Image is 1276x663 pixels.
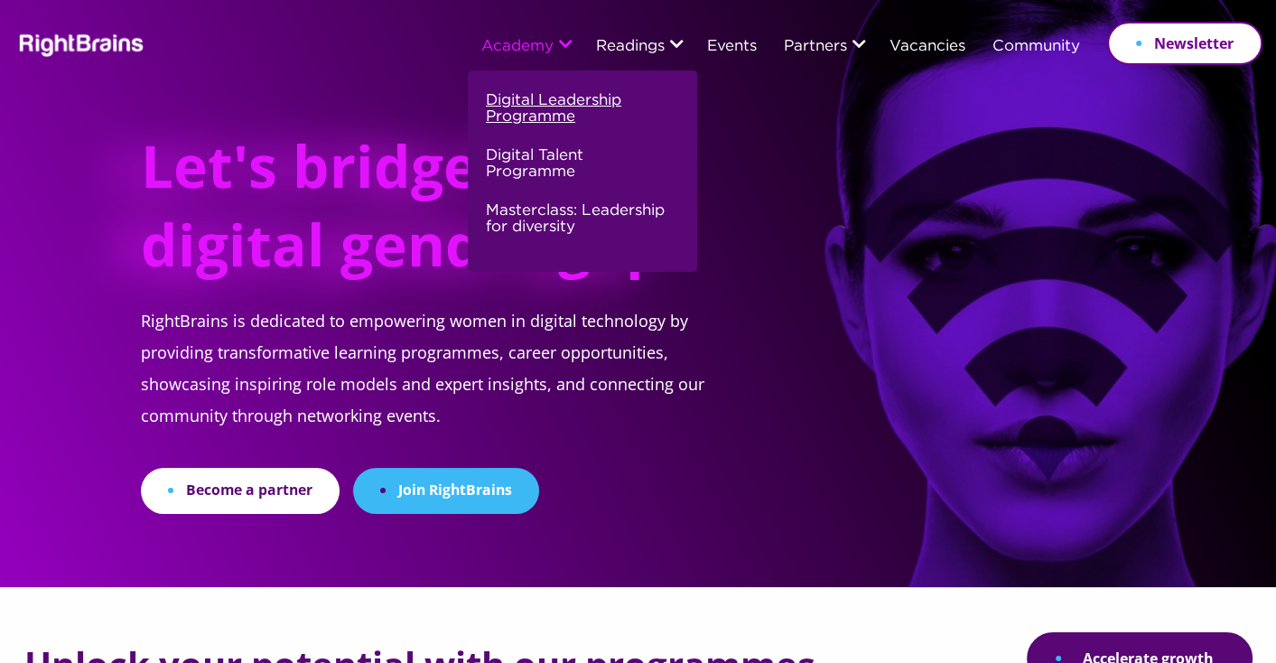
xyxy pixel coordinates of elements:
a: Community [992,39,1080,55]
a: Masterclass: Leadership for diversity [486,199,675,254]
a: Events [707,39,757,55]
a: Become a partner [141,468,340,514]
a: Academy [481,39,554,55]
a: Partners [784,39,847,55]
a: Vacancies [889,39,965,55]
a: Join RightBrains [353,468,539,514]
p: RightBrains is dedicated to empowering women in digital technology by providing transformative le... [141,305,748,468]
a: Newsletter [1107,22,1262,65]
h1: Let's bridge the digital gender gap [141,126,682,305]
a: Readings [596,39,665,55]
img: Rightbrains [14,31,144,57]
a: Digital Talent Programme [486,144,675,199]
a: Digital Leadership Programme [486,89,675,144]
